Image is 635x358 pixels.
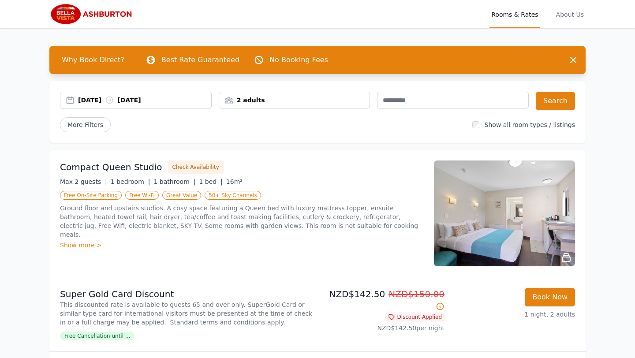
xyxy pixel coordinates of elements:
[199,178,222,185] span: 1 bed |
[269,55,328,65] p: No Booking Fees
[49,4,134,25] img: Bella Vista Ashburton
[60,241,423,250] div: Show more >
[219,96,370,104] div: 2 adults
[60,288,314,300] p: Super Gold Card Discount
[125,191,159,200] span: Free Wi-Fi
[162,191,201,200] span: Great Value
[60,204,423,239] p: Ground floor and upstairs studios. A cosy space featuring a Queen bed with luxury mattress topper...
[60,191,122,200] span: Free On-Site Parking
[452,310,575,319] p: 1 night, 2 adults
[226,178,243,185] span: 16m²
[485,121,575,128] label: Show all room types / listings
[78,96,211,104] div: [DATE] [DATE]
[60,178,107,185] span: Max 2 guests |
[55,51,131,69] span: Why Book Direct?
[321,324,444,332] p: NZD$142.50 per night
[111,178,150,185] span: 1 bedroom |
[60,161,162,173] h3: Compact Queen Studio
[205,191,261,200] span: 50+ Sky Channels
[385,313,444,321] span: Discount Applied
[388,289,444,299] span: NZD$150.00
[321,288,444,313] p: NZD$142.50
[161,55,239,65] p: Best Rate Guaranteed
[153,178,195,185] span: 1 bathroom |
[60,332,134,340] span: Free Cancellation until ...
[525,288,575,306] button: Book Now
[168,160,224,174] button: Check Availability
[60,117,111,132] span: More Filters
[60,300,314,327] p: This discounted rate is available to guests 65 and over only. SuperGold Card or similar type card...
[536,92,575,110] button: Search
